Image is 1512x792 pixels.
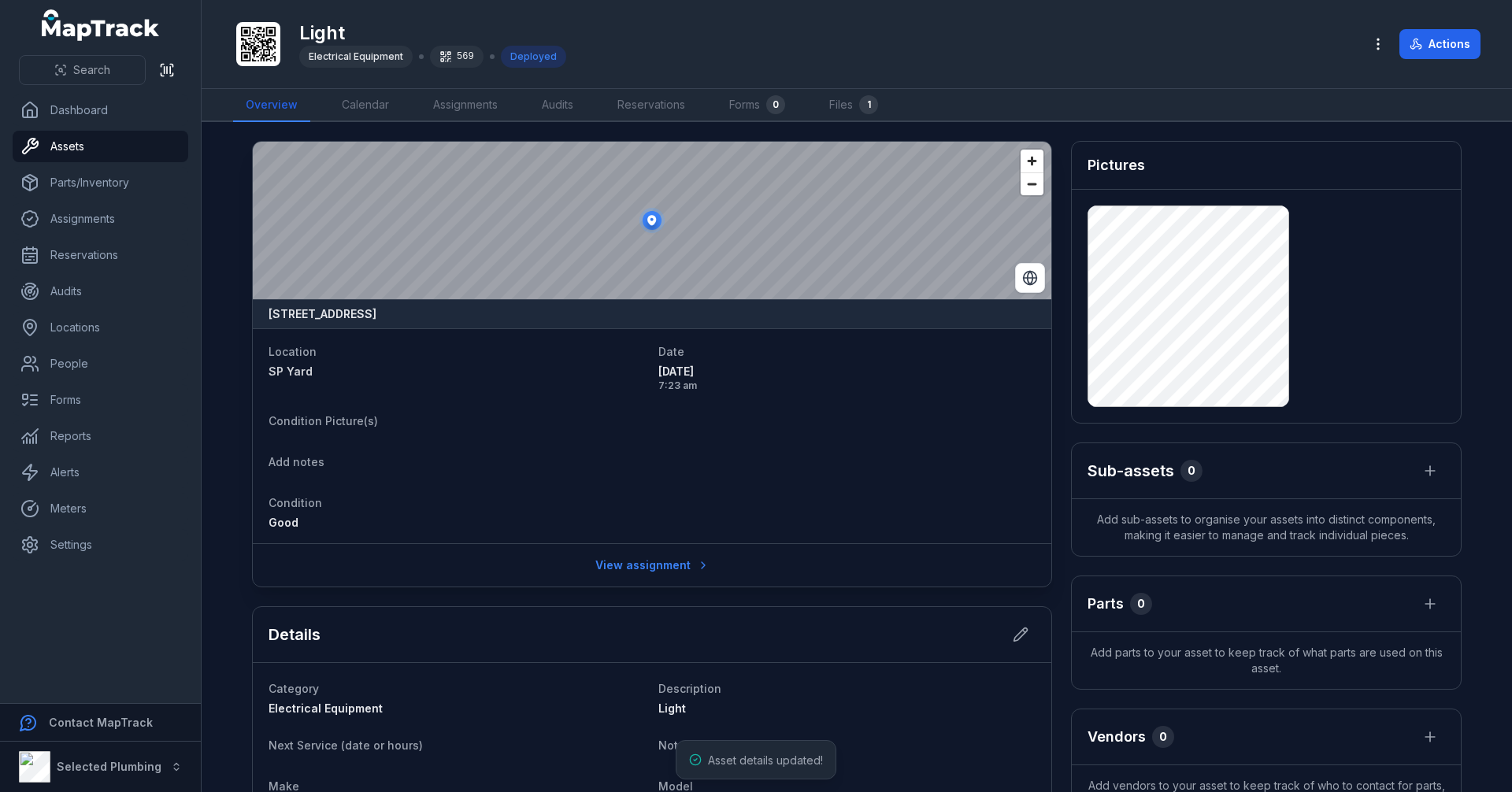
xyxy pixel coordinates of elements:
span: Add notes [269,455,324,468]
span: [DATE] [658,364,1036,379]
strong: [STREET_ADDRESS] [269,306,376,322]
span: Asset details updated! [708,753,823,767]
span: SP Yard [269,365,313,378]
div: 0 [1130,593,1152,615]
h1: Light [299,20,566,46]
a: Meters [13,493,188,524]
span: Search [73,62,110,78]
div: 1 [859,95,878,114]
strong: Selected Plumbing [57,760,161,773]
strong: Contact MapTrack [49,716,153,729]
span: Electrical Equipment [269,701,383,715]
h3: Pictures [1088,154,1145,176]
div: 0 [1180,460,1203,482]
div: Deployed [501,46,566,68]
a: Settings [13,529,188,561]
a: Forms [13,384,188,416]
span: Add parts to your asset to keep track of what parts are used on this asset. [1072,632,1461,689]
span: Description [658,682,721,695]
a: People [13,348,188,379]
a: Reports [13,420,188,452]
span: Good [269,516,298,529]
span: Add sub-assets to organise your assets into distinct components, making it easier to manage and t... [1072,499,1461,556]
h2: Details [269,624,321,646]
canvas: Map [253,142,1051,299]
span: Notes [658,738,691,752]
span: Date [658,345,684,358]
a: MapTrack [42,9,160,41]
a: Assets [13,131,188,162]
a: Forms0 [717,89,798,122]
a: Calendar [329,89,402,122]
a: Overview [233,89,310,122]
span: Category [269,682,319,695]
a: View assignment [585,550,720,580]
span: Location [269,345,317,358]
a: Alerts [13,457,188,488]
div: 0 [766,95,785,114]
span: Condition Picture(s) [269,414,378,427]
a: Assignments [13,203,188,235]
button: Search [19,55,146,85]
div: 569 [430,46,484,68]
a: Audits [13,276,188,307]
a: Reservations [13,239,188,271]
button: Actions [1399,29,1480,59]
button: Switch to Satellite View [1015,263,1045,293]
button: Zoom in [1021,150,1043,172]
a: Audits [529,89,586,122]
a: Locations [13,312,188,343]
span: Light [658,701,686,715]
button: Zoom out [1021,172,1043,195]
h3: Vendors [1088,726,1146,748]
span: 7:23 am [658,379,1036,392]
a: Files1 [817,89,891,122]
span: Electrical Equipment [309,50,403,62]
span: Next Service (date or hours) [269,738,423,752]
h2: Sub-assets [1088,460,1174,482]
a: Dashboard [13,94,188,126]
a: Reservations [605,89,698,122]
a: Parts/Inventory [13,167,188,198]
a: Assignments [421,89,510,122]
a: SP Yard [269,364,646,379]
h3: Parts [1088,593,1124,615]
div: 0 [1152,726,1174,748]
span: Condition [269,496,322,509]
time: 5/9/2025, 7:23:34 AM [658,364,1036,392]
